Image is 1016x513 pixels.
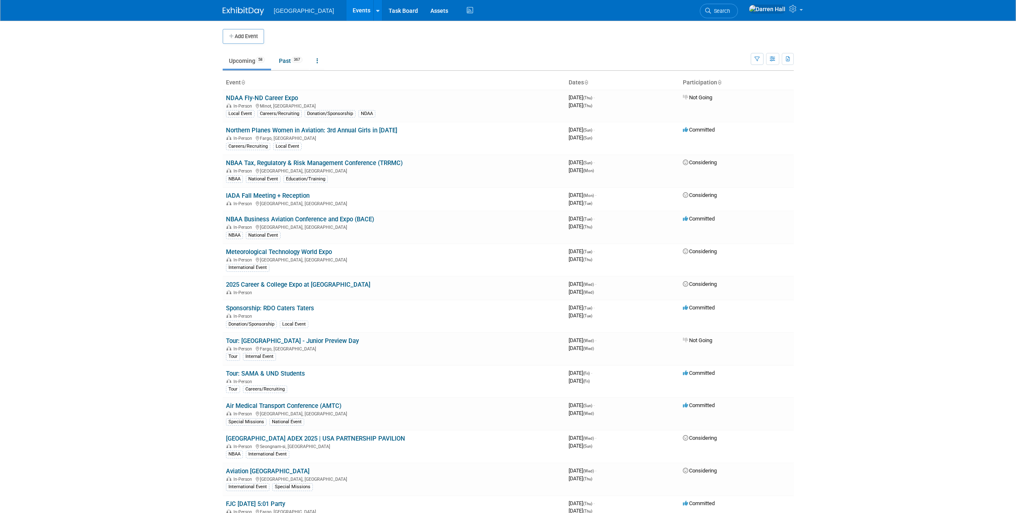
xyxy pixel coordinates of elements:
div: International Event [226,264,269,271]
span: Considering [683,192,717,198]
span: Considering [683,467,717,474]
div: Seongnam-si, [GEOGRAPHIC_DATA] [226,443,562,449]
a: IADA Fall Meeting + Reception [226,192,310,199]
span: [DATE] [569,159,595,165]
div: [GEOGRAPHIC_DATA], [GEOGRAPHIC_DATA] [226,410,562,417]
span: - [595,192,596,198]
a: Sort by Participation Type [717,79,721,86]
span: Committed [683,402,715,408]
a: NDAA Fly-ND Career Expo [226,94,298,102]
span: (Wed) [583,282,594,287]
span: (Fri) [583,379,590,384]
span: [GEOGRAPHIC_DATA] [274,7,334,14]
span: (Sun) [583,128,592,132]
div: [GEOGRAPHIC_DATA], [GEOGRAPHIC_DATA] [226,167,562,174]
span: - [595,467,596,474]
a: Air Medical Transport Conference (AMTC) [226,402,341,410]
div: National Event [246,175,281,183]
span: Considering [683,248,717,254]
div: NBAA [226,451,243,458]
span: [DATE] [569,192,596,198]
span: [DATE] [569,435,596,441]
div: National Event [269,418,304,426]
div: NDAA [358,110,375,117]
span: [DATE] [569,127,595,133]
span: [DATE] [569,475,592,482]
span: [DATE] [569,281,596,287]
div: [GEOGRAPHIC_DATA], [GEOGRAPHIC_DATA] [226,256,562,263]
span: (Thu) [583,501,592,506]
span: (Wed) [583,346,594,351]
span: [DATE] [569,223,592,230]
span: (Thu) [583,225,592,229]
a: Aviation [GEOGRAPHIC_DATA] [226,467,310,475]
div: National Event [246,232,281,239]
img: ExhibitDay [223,7,264,15]
span: (Thu) [583,477,592,481]
span: - [591,370,592,376]
span: - [593,94,595,101]
div: [GEOGRAPHIC_DATA], [GEOGRAPHIC_DATA] [226,200,562,206]
div: Careers/Recruiting [226,143,270,150]
a: Search [700,4,738,18]
a: 2025 Career & College Expo at [GEOGRAPHIC_DATA] [226,281,370,288]
span: [DATE] [569,402,595,408]
span: (Sun) [583,161,592,165]
span: - [595,281,596,287]
span: Not Going [683,337,712,343]
span: Committed [683,304,715,311]
a: [GEOGRAPHIC_DATA] ADEX 2025 | USA PARTNERSHIP PAVILION [226,435,405,442]
a: Sponsorship: RDO Caters Taters [226,304,314,312]
span: [DATE] [569,467,596,474]
span: 367 [291,57,303,63]
span: [DATE] [569,289,594,295]
span: In-Person [233,444,255,449]
span: 58 [256,57,265,63]
span: Search [711,8,730,14]
span: (Thu) [583,96,592,100]
div: Education/Training [283,175,328,183]
a: Northern Planes Women in Aviation: 3rd Annual Girls in [DATE] [226,127,397,134]
span: [DATE] [569,102,592,108]
span: Committed [683,127,715,133]
div: Special Missions [226,418,267,426]
span: In-Person [233,103,255,109]
a: Meteorological Technology World Expo [226,248,332,256]
span: [DATE] [569,134,592,141]
span: In-Person [233,477,255,482]
span: [DATE] [569,370,592,376]
div: Fargo, [GEOGRAPHIC_DATA] [226,134,562,141]
th: Dates [565,76,680,90]
img: In-Person Event [226,257,231,261]
a: Sort by Start Date [584,79,588,86]
div: Minot, [GEOGRAPHIC_DATA] [226,102,562,109]
span: [DATE] [569,304,595,311]
span: (Tue) [583,314,592,318]
div: Local Event [273,143,302,150]
img: In-Person Event [226,290,231,294]
div: Careers/Recruiting [257,110,302,117]
div: Careers/Recruiting [243,386,287,393]
div: Tour [226,386,240,393]
span: (Wed) [583,338,594,343]
span: (Wed) [583,469,594,473]
span: (Sun) [583,403,592,408]
a: Upcoming58 [223,53,271,69]
div: Donation/Sponsorship [305,110,355,117]
span: In-Person [233,379,255,384]
a: Past367 [273,53,309,69]
a: FJC [DATE] 5:01 Party [226,500,285,508]
span: - [593,402,595,408]
span: (Tue) [583,201,592,206]
span: - [595,435,596,441]
span: In-Person [233,346,255,352]
span: Not Going [683,94,712,101]
span: [DATE] [569,337,596,343]
span: [DATE] [569,443,592,449]
span: - [593,304,595,311]
span: (Wed) [583,411,594,416]
div: International Event [246,451,289,458]
img: In-Person Event [226,444,231,448]
img: In-Person Event [226,103,231,108]
span: In-Person [233,201,255,206]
